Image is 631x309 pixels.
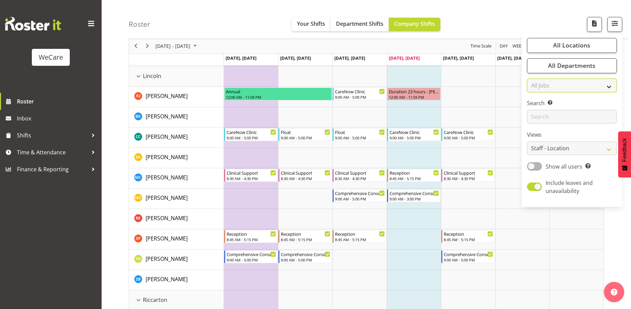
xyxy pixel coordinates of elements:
div: Clinical Support [281,169,330,176]
div: Amy Johannsen"s event - CareNow Clinic Begin From Wednesday, September 24, 2025 at 9:00:00 AM GMT... [333,88,386,100]
div: WeCare [39,52,63,62]
span: All Departments [548,62,595,70]
td: Zephy Bennett resource [129,270,224,290]
button: All Departments [527,58,617,73]
div: 9:00 AM - 5:00 PM [281,257,330,263]
div: Comprehensive Consult [335,190,384,196]
span: Time Scale [470,42,492,51]
label: Search [527,99,617,108]
div: Comprehensive Consult [390,190,439,196]
div: 9:00 AM - 5:00 PM [335,135,384,140]
div: Natasha Ottley"s event - Comprehensive Consult Begin From Wednesday, September 24, 2025 at 9:00:0... [333,189,386,202]
span: Inbox [17,113,98,123]
button: Your Shifts [292,18,331,31]
a: [PERSON_NAME] [146,133,188,141]
div: Comprehensive Consult [227,251,276,257]
div: 8:30 AM - 4:30 PM [444,176,493,181]
div: 12:00 AM - 11:59 PM [226,94,330,100]
div: CareNow Clinic [444,129,493,135]
div: Samantha Poultney"s event - Reception Begin From Tuesday, September 23, 2025 at 8:45:00 AM GMT+12... [278,230,332,243]
img: Rosterit website logo [5,17,61,31]
td: Rachel Els resource [129,209,224,229]
div: Duration 23 hours - [PERSON_NAME] [389,88,439,95]
span: [PERSON_NAME] [146,133,188,140]
span: Department Shifts [336,20,383,27]
div: Mary Childs"s event - Clinical Support Begin From Tuesday, September 23, 2025 at 8:30:00 AM GMT+1... [278,169,332,182]
div: Float [281,129,330,135]
a: [PERSON_NAME] [146,173,188,181]
div: Annual [226,88,330,95]
div: Mary Childs"s event - Clinical Support Begin From Monday, September 22, 2025 at 8:30:00 AM GMT+12... [224,169,278,182]
div: 8:45 AM - 5:15 PM [444,237,493,242]
span: Company Shifts [394,20,435,27]
div: Comprehensive Consult [444,251,493,257]
td: Charlotte Courtney resource [129,128,224,148]
button: Company Shifts [389,18,440,31]
span: [DATE], [DATE] [443,55,474,61]
button: Feedback - Show survey [618,131,631,177]
td: Natasha Ottley resource [129,189,224,209]
span: [DATE], [DATE] [226,55,256,61]
div: Yvonne Denny"s event - Comprehensive Consult Begin From Tuesday, September 23, 2025 at 9:00:00 AM... [278,250,332,263]
div: 8:30 AM - 4:30 PM [227,176,276,181]
label: Views [527,131,617,139]
h4: Roster [129,20,150,28]
div: Samantha Poultney"s event - Reception Begin From Wednesday, September 24, 2025 at 8:45:00 AM GMT+... [333,230,386,243]
td: Samantha Poultney resource [129,229,224,250]
div: 9:00 AM - 3:00 PM [390,196,439,201]
button: All Locations [527,38,617,53]
a: [PERSON_NAME] [146,255,188,263]
span: Feedback [622,138,628,162]
td: Brian Ko resource [129,107,224,128]
div: Charlotte Courtney"s event - CareNow Clinic Begin From Friday, September 26, 2025 at 9:00:00 AM G... [441,128,495,141]
span: [DATE], [DATE] [389,55,420,61]
span: [DATE], [DATE] [334,55,365,61]
div: Reception [444,230,493,237]
img: help-xxl-2.png [611,289,617,295]
div: Reception [390,169,439,176]
span: Your Shifts [297,20,325,27]
div: 8:45 AM - 5:15 PM [335,237,384,242]
div: Comprehensive Consult [281,251,330,257]
span: Show all users [546,163,582,170]
div: Yvonne Denny"s event - Comprehensive Consult Begin From Monday, September 22, 2025 at 9:00:00 AM ... [224,250,278,263]
span: Roster [17,96,98,107]
a: [PERSON_NAME] [146,234,188,243]
div: Yvonne Denny"s event - Comprehensive Consult Begin From Friday, September 26, 2025 at 9:00:00 AM ... [441,250,495,263]
div: Clinical Support [335,169,384,176]
td: Lincoln resource [129,66,224,87]
span: [PERSON_NAME] [146,255,188,263]
span: Shifts [17,130,88,140]
span: [PERSON_NAME] [146,275,188,283]
div: CareNow Clinic [227,129,276,135]
span: Finance & Reporting [17,164,88,174]
div: 9:00 AM - 5:00 PM [335,196,384,201]
a: [PERSON_NAME] [146,92,188,100]
button: Timeline Week [511,42,525,51]
span: Day [499,42,508,51]
span: [DATE], [DATE] [280,55,311,61]
div: 8:30 AM - 4:30 PM [335,176,384,181]
div: Float [335,129,384,135]
div: 9:00 AM - 5:00 PM [227,257,276,263]
div: 8:45 AM - 5:15 PM [281,237,330,242]
div: Charlotte Courtney"s event - CareNow Clinic Begin From Thursday, September 25, 2025 at 9:00:00 AM... [387,128,441,141]
div: 9:00 AM - 5:00 PM [227,135,276,140]
div: Charlotte Courtney"s event - Float Begin From Wednesday, September 24, 2025 at 9:00:00 AM GMT+12:... [333,128,386,141]
span: Riccarton [143,296,167,304]
span: [PERSON_NAME] [146,214,188,222]
div: Mary Childs"s event - Clinical Support Begin From Wednesday, September 24, 2025 at 8:30:00 AM GMT... [333,169,386,182]
div: 9:00 AM - 5:00 PM [281,135,330,140]
span: Lincoln [143,72,161,80]
div: September 22 - 28, 2025 [153,39,201,53]
span: Week [512,42,525,51]
button: Timeline Day [499,42,509,51]
div: Clinical Support [444,169,493,176]
div: 9:00 AM - 5:00 PM [390,135,439,140]
button: Filter Shifts [607,17,622,32]
a: [PERSON_NAME] [146,194,188,202]
div: Charlotte Courtney"s event - Float Begin From Tuesday, September 23, 2025 at 9:00:00 AM GMT+12:00... [278,128,332,141]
